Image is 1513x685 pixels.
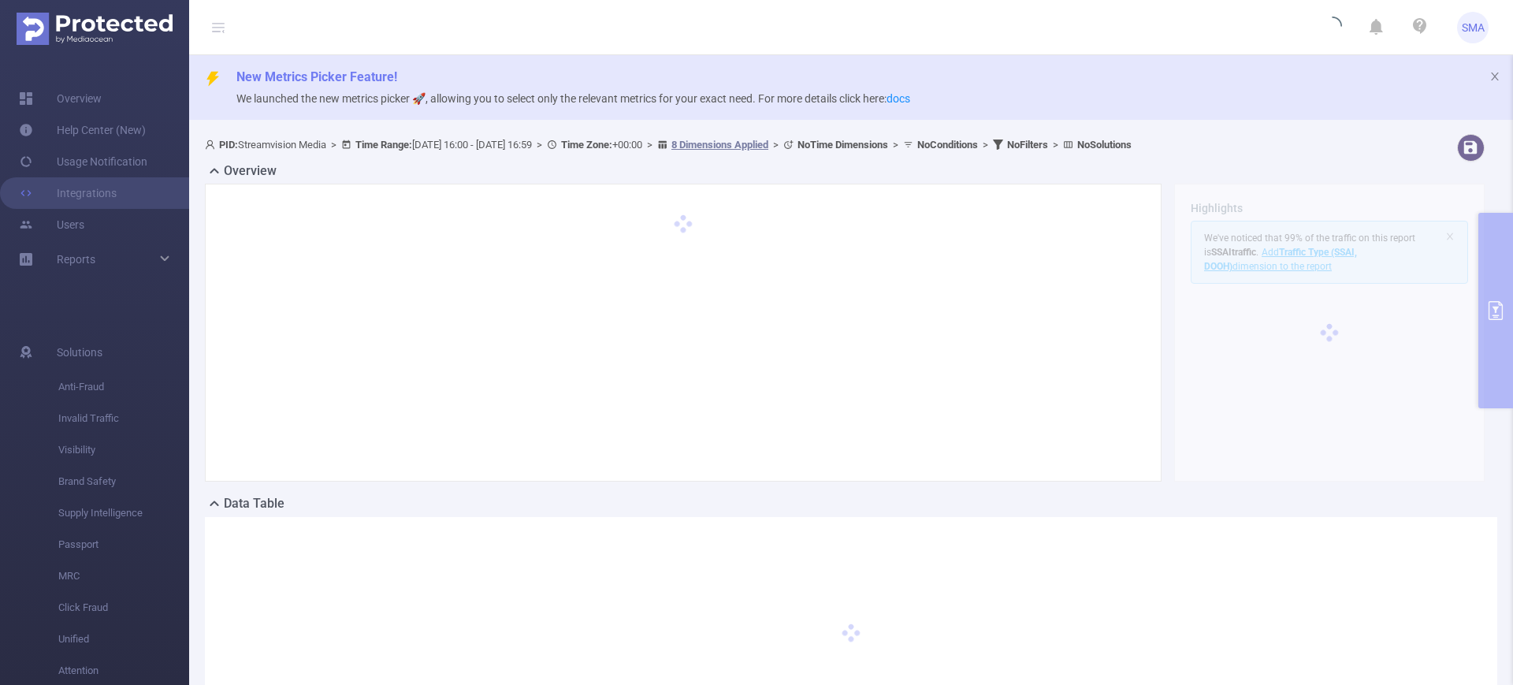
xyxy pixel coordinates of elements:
span: Passport [58,529,189,560]
span: > [888,139,903,151]
span: Supply Intelligence [58,497,189,529]
b: No Conditions [917,139,978,151]
span: > [642,139,657,151]
span: We launched the new metrics picker 🚀, allowing you to select only the relevant metrics for your e... [236,92,910,105]
span: Solutions [57,337,102,368]
i: icon: thunderbolt [205,71,221,87]
b: PID: [219,139,238,151]
i: icon: user [205,140,219,150]
span: > [768,139,783,151]
a: Help Center (New) [19,114,146,146]
b: No Time Dimensions [797,139,888,151]
h2: Overview [224,162,277,181]
span: New Metrics Picker Feature! [236,69,397,84]
a: Integrations [19,177,117,209]
a: docs [887,92,910,105]
b: No Solutions [1077,139,1132,151]
span: Streamvision Media [DATE] 16:00 - [DATE] 16:59 +00:00 [205,139,1132,151]
span: > [532,139,547,151]
span: Unified [58,624,189,655]
span: Visibility [58,434,189,466]
span: > [978,139,993,151]
u: 8 Dimensions Applied [671,139,768,151]
h2: Data Table [224,494,284,513]
span: > [1048,139,1063,151]
span: MRC [58,560,189,592]
span: > [326,139,341,151]
img: Protected Media [17,13,173,45]
a: Overview [19,83,102,114]
a: Reports [57,244,95,275]
b: No Filters [1007,139,1048,151]
span: Anti-Fraud [58,371,189,403]
span: Brand Safety [58,466,189,497]
span: SMA [1462,12,1485,43]
span: Click Fraud [58,592,189,624]
b: Time Range: [355,139,412,151]
a: Users [19,209,84,240]
i: icon: close [1489,71,1500,82]
a: Usage Notification [19,146,147,177]
button: icon: close [1489,68,1500,85]
b: Time Zone: [561,139,612,151]
i: icon: loading [1323,17,1342,39]
span: Reports [57,253,95,266]
span: Invalid Traffic [58,403,189,434]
